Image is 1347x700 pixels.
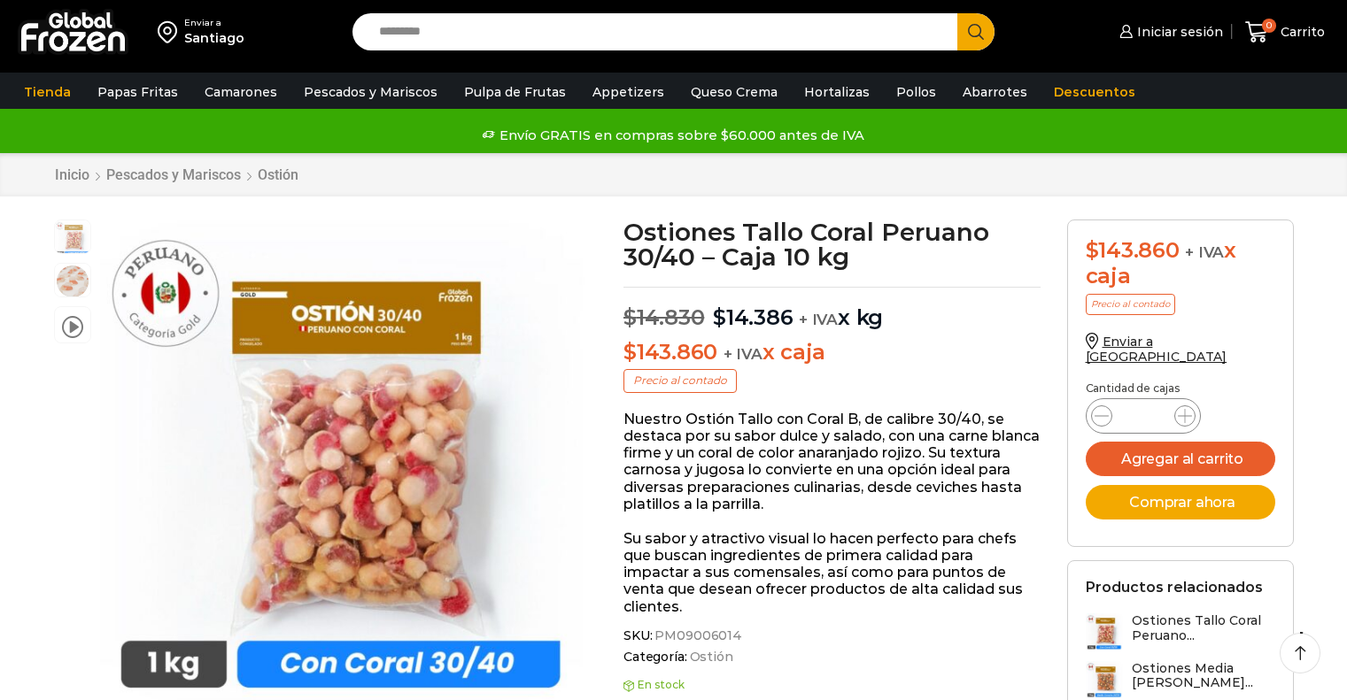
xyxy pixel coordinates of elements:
a: Abarrotes [954,75,1036,109]
span: ostion tallo coral [55,264,90,299]
bdi: 143.860 [623,339,717,365]
p: x caja [623,340,1041,365]
span: ostion coral 30:40 [55,220,90,256]
a: Hortalizas [795,75,879,109]
h3: Ostiones Media [PERSON_NAME]... [1132,661,1275,691]
a: Camarones [196,75,286,109]
span: $ [713,304,726,330]
h1: Ostiones Tallo Coral Peruano 30/40 – Caja 10 kg [623,219,1041,269]
a: Iniciar sesión [1115,14,1223,50]
p: Su sabor y atractivo visual lo hacen perfecto para chefs que buscan ingredientes de primera calid... [623,530,1041,615]
a: Enviar a [GEOGRAPHIC_DATA] [1086,334,1227,365]
p: Precio al contado [1086,294,1175,315]
a: Tienda [15,75,80,109]
a: 0 Carrito [1241,12,1329,53]
button: Agregar al carrito [1086,442,1275,476]
span: Categoría: [623,650,1041,665]
div: Enviar a [184,17,244,29]
div: Santiago [184,29,244,47]
a: Pescados y Mariscos [295,75,446,109]
span: PM09006014 [652,628,742,643]
button: Comprar ahora [1086,485,1275,519]
a: Pescados y Mariscos [105,166,242,183]
span: + IVA [1185,243,1224,261]
p: Nuestro Ostión Tallo con Coral B, de calibre 30/40, se destaca por su sabor dulce y salado, con u... [623,411,1041,512]
a: Ostiones Tallo Coral Peruano... [1086,613,1275,651]
a: Ostiones Media [PERSON_NAME]... [1086,661,1275,699]
a: Pulpa de Frutas [455,75,575,109]
span: SKU: [623,628,1041,643]
span: $ [623,339,637,365]
span: $ [1086,237,1099,263]
a: Papas Fritas [89,75,187,109]
img: address-field-icon.svg [158,17,184,47]
a: Ostión [687,650,733,665]
bdi: 143.860 [1086,237,1180,263]
p: En stock [623,679,1041,691]
button: Search button [957,13,995,50]
a: Queso Crema [682,75,786,109]
p: Cantidad de cajas [1086,382,1275,395]
h2: Productos relacionados [1086,579,1263,596]
h3: Ostiones Tallo Coral Peruano... [1132,613,1275,643]
a: Pollos [887,75,945,109]
span: $ [623,304,637,330]
p: x kg [623,287,1041,331]
a: Ostión [257,166,299,183]
bdi: 14.830 [623,304,704,330]
span: Carrito [1276,23,1325,41]
span: 0 [1262,19,1276,33]
p: Precio al contado [623,369,737,392]
nav: Breadcrumb [54,166,299,183]
a: Descuentos [1045,75,1144,109]
div: x caja [1086,238,1275,289]
bdi: 14.386 [713,304,793,330]
span: Iniciar sesión [1133,23,1223,41]
span: + IVA [799,311,838,328]
a: Appetizers [584,75,673,109]
input: Product quantity [1126,404,1160,428]
span: + IVA [724,345,763,363]
a: Inicio [54,166,90,183]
